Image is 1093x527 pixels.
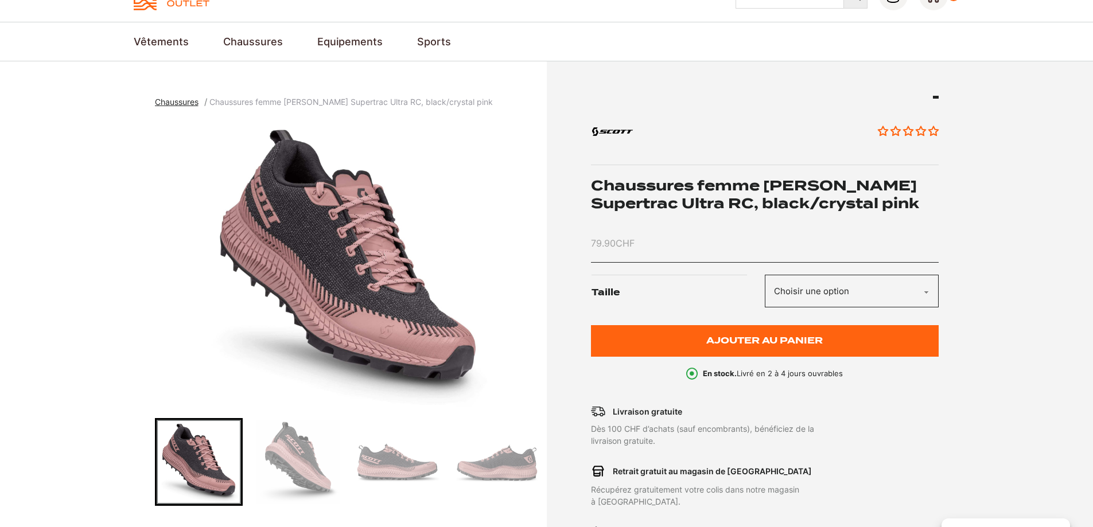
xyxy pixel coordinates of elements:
div: 1 of 5 [155,120,541,407]
p: Retrait gratuit au magasin de [GEOGRAPHIC_DATA] [613,465,812,477]
div: Go to slide 1 [155,418,243,506]
p: Livraison gratuite [613,405,682,417]
a: Vêtements [134,34,189,49]
span: Ajouter au panier [706,336,823,346]
span: CHF [616,237,635,249]
label: Taille [592,275,764,311]
p: Livré en 2 à 4 jours ouvrables [703,368,843,380]
div: Go to slide 4 [453,418,540,506]
a: Chaussures [155,97,205,107]
nav: breadcrumbs [155,96,493,109]
p: Récupérez gratuitement votre colis dans notre magasin à [GEOGRAPHIC_DATA]. [591,483,869,508]
b: En stock. [703,369,737,378]
p: Dès 100 CHF d’achats (sauf encombrants), bénéficiez de la livraison gratuite. [591,423,869,447]
a: Chaussures [223,34,283,49]
a: Sports [417,34,451,49]
span: Chaussures [155,97,199,107]
div: Go to slide 2 [254,418,342,506]
a: Equipements [317,34,383,49]
bdi: 79.90 [591,237,635,249]
button: Ajouter au panier [591,325,939,357]
div: Go to slide 3 [353,418,441,506]
span: Chaussures femme [PERSON_NAME] Supertrac Ultra RC, black/crystal pink [209,97,493,107]
h1: Chaussures femme [PERSON_NAME] Supertrac Ultra RC, black/crystal pink [591,177,939,212]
